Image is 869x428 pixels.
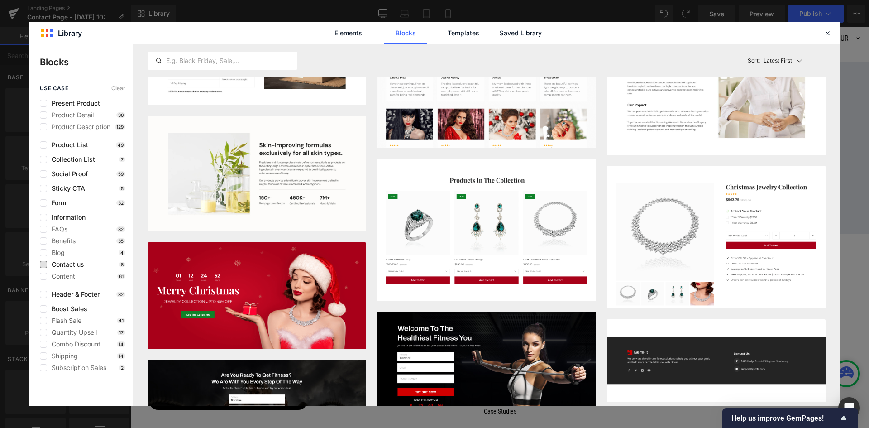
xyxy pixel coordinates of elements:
[384,22,427,44] a: Blocks
[47,237,76,245] span: Benefits
[111,85,125,91] span: Clear
[47,341,100,348] span: Combo Discount
[838,397,860,419] div: Open Intercom Messenger
[117,353,125,359] p: 14
[377,159,596,301] img: image
[93,361,121,372] span: Menu
[119,365,125,370] p: 2
[47,305,87,313] span: Boost Sales
[40,55,133,69] p: Blocks
[47,364,106,371] span: Subscription Sales
[731,414,838,423] span: Help us improve GemPages!
[116,226,125,232] p: 32
[47,329,97,336] span: Quantity Upsell
[119,262,125,267] p: 8
[40,85,68,91] span: use case
[47,185,85,192] span: Sticky CTA
[744,44,826,77] button: Latest FirstSort:Latest First
[47,156,95,163] span: Collection List
[47,249,65,256] span: Blog
[377,312,596,423] img: image
[47,100,100,107] span: Present Product
[117,274,125,279] p: 61
[117,330,125,335] p: 17
[47,291,100,298] span: Header & Footer
[607,13,826,155] img: image
[284,274,366,292] a: Explore Blocks
[47,170,88,178] span: Social Proof
[119,250,125,255] p: 4
[442,22,485,44] a: Templates
[47,352,78,360] span: Shipping
[349,377,390,391] a: Case Studies
[115,124,125,130] p: 129
[607,166,826,322] img: image
[148,116,366,232] img: image
[116,238,125,244] p: 35
[116,171,125,177] p: 59
[119,157,125,162] p: 7
[47,141,88,149] span: Product List
[148,242,366,349] img: image
[47,273,75,280] span: Content
[116,112,125,118] p: 30
[116,142,125,148] p: 49
[18,352,177,383] button: Menu
[47,214,86,221] span: Information
[117,318,125,323] p: 41
[117,341,125,347] p: 14
[119,186,125,191] p: 5
[116,292,125,297] p: 32
[47,261,84,268] span: Contact us
[373,274,454,292] a: Add Single Section
[731,413,849,423] button: Show survey - Help us improve GemPages!
[499,22,542,44] a: Saved Library
[47,317,81,324] span: Flash Sale
[748,58,760,64] span: Sort:
[764,57,792,65] p: Latest First
[47,226,67,233] span: FAQs
[327,22,370,44] a: Elements
[112,299,626,305] p: or Drag & Drop elements from left sidebar
[377,5,596,189] img: image
[607,319,826,401] img: image
[116,200,125,206] p: 32
[148,55,297,66] input: E.g. Black Friday, Sale,...
[47,199,66,207] span: Form
[47,111,94,119] span: Product Detail
[47,123,110,130] span: Product Description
